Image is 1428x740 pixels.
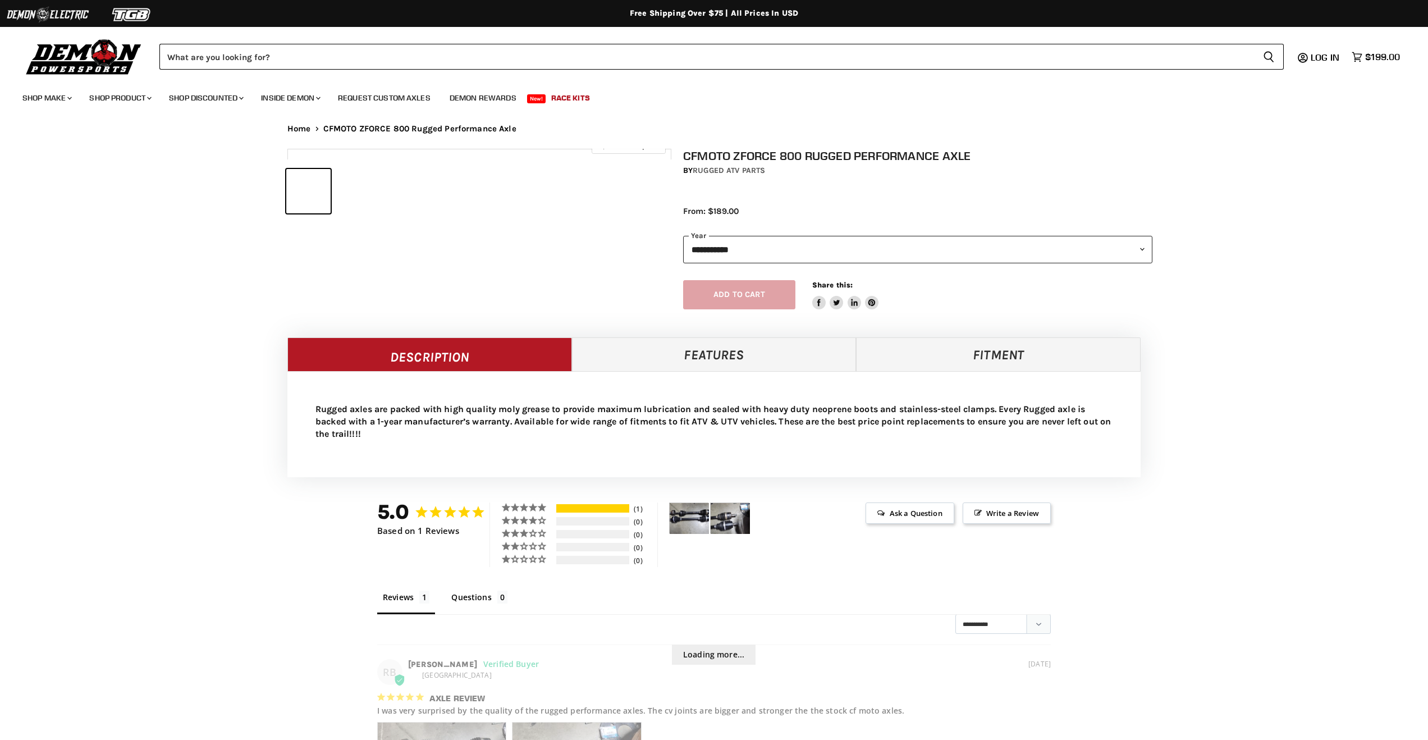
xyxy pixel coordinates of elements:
a: Demon Rewards [441,86,525,109]
span: Click to expand [597,141,660,150]
li: Questions [446,590,513,614]
div: 100% [556,504,629,513]
a: Log in [1306,52,1346,62]
h1: CFMOTO ZFORCE 800 Rugged Performance Axle [683,149,1152,163]
div: 5-Star Ratings [556,504,629,513]
select: Sort reviews [955,614,1051,634]
span: Write a Review [963,503,1051,524]
ul: Main menu [14,82,1397,109]
img: CFMOTO ZFORCE 800 Rugged Performance Axle - Customer Photo From Richard Brzezinski [711,503,750,534]
img: Demon Electric Logo 2 [6,4,90,25]
button: Search [1254,44,1284,70]
nav: Breadcrumbs [265,124,1163,134]
a: Request Custom Axles [329,86,439,109]
a: Shop Make [14,86,79,109]
p: I was very surprised by the quality of the rugged performance axles. The cv joints are bigger and... [377,705,1051,716]
span: 5-Star Rating Review [376,691,424,704]
strong: 5.0 [377,500,409,524]
div: [DATE] [1028,659,1051,669]
a: Rugged ATV Parts [693,166,765,175]
a: Features [572,337,857,371]
span: Based on 1 Reviews [377,526,459,536]
select: year [683,236,1152,263]
a: $199.00 [1346,49,1406,65]
span: Log in [1311,52,1339,63]
a: Shop Discounted [161,86,250,109]
input: Search [159,44,1254,70]
span: New! [527,94,546,103]
span: CFMOTO ZFORCE 800 Rugged Performance Axle [323,124,516,134]
aside: Share this: [812,280,879,310]
strong: [PERSON_NAME] [408,660,477,669]
div: 5 ★ [501,503,555,512]
a: Fitment [856,337,1141,371]
div: RB [377,659,402,685]
img: CFMOTO ZFORCE 800 Rugged Performance Axle - Customer Photo From Richard Brzezinski [670,503,709,534]
a: Race Kits [543,86,598,109]
a: Inside Demon [253,86,327,109]
p: Rugged axles are packed with high quality moly grease to provide maximum lubrication and sealed w... [315,403,1113,440]
span: Share this: [812,281,853,289]
img: Demon Powersports [22,36,145,76]
div: by [683,165,1152,177]
h3: Axle review [429,692,486,705]
span: Loading more... [672,645,756,665]
span: [GEOGRAPHIC_DATA] [422,670,492,680]
form: Product [159,44,1284,70]
div: 1 [631,504,654,514]
a: Home [287,124,311,134]
span: From: $189.00 [683,206,739,216]
img: United States [409,672,419,679]
img: TGB Logo 2 [90,4,174,25]
a: Description [287,337,572,371]
span: $199.00 [1365,52,1400,62]
div: Free Shipping Over $75 | All Prices In USD [265,8,1163,19]
span: Ask a Question [866,503,954,524]
li: Reviews [377,590,435,614]
button: IMAGE thumbnail [286,169,331,213]
a: Shop Product [81,86,158,109]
